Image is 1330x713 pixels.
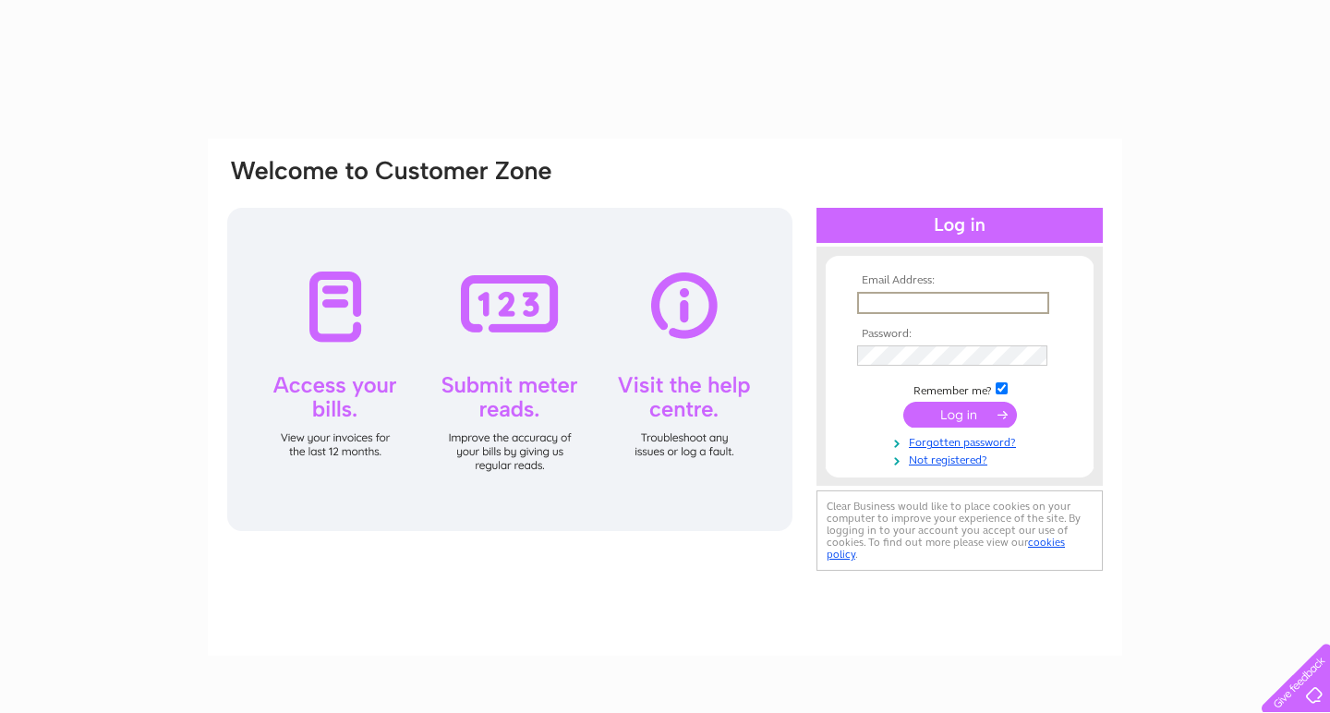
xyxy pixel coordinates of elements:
[857,450,1067,467] a: Not registered?
[857,432,1067,450] a: Forgotten password?
[852,328,1067,341] th: Password:
[903,402,1017,428] input: Submit
[827,536,1065,561] a: cookies policy
[816,490,1103,571] div: Clear Business would like to place cookies on your computer to improve your experience of the sit...
[852,380,1067,398] td: Remember me?
[852,274,1067,287] th: Email Address:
